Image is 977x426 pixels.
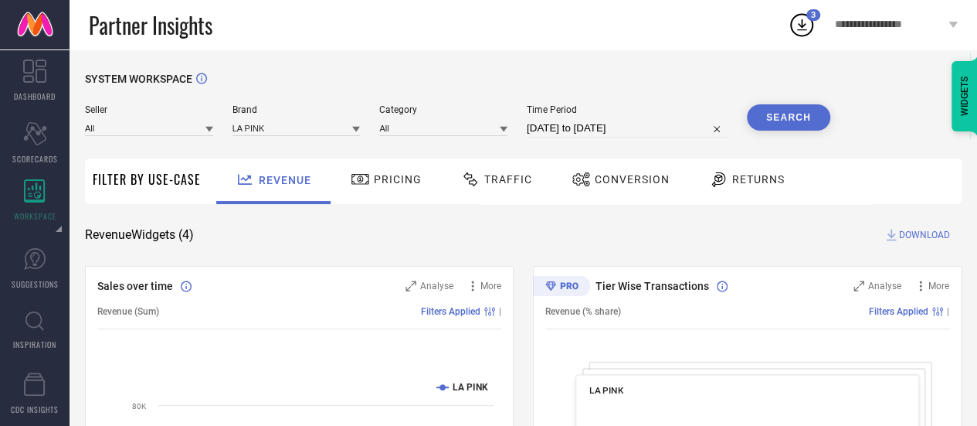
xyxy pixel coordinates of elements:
[595,173,670,186] span: Conversion
[747,104,830,131] button: Search
[12,278,59,290] span: SUGGESTIONS
[589,385,623,396] span: LA PINK
[420,281,453,291] span: Analyse
[97,280,173,292] span: Sales over time
[132,402,147,411] text: 80K
[259,174,311,186] span: Revenue
[788,11,816,39] div: Open download list
[379,104,507,115] span: Category
[14,90,56,102] span: DASHBOARD
[453,382,488,393] text: LA PINK
[533,276,590,299] div: Premium
[93,170,201,189] span: Filter By Use-Case
[12,153,58,165] span: SCORECARDS
[811,10,816,20] span: 3
[545,306,621,317] span: Revenue (% share)
[13,339,56,350] span: INSPIRATION
[928,281,949,291] span: More
[85,73,192,85] span: SYSTEM WORKSPACE
[85,227,194,243] span: Revenue Widgets ( 4 )
[480,281,501,291] span: More
[405,281,416,291] svg: Zoom
[527,119,728,138] input: Select time period
[89,9,212,41] span: Partner Insights
[899,227,950,243] span: DOWNLOAD
[499,306,501,317] span: |
[527,104,728,115] span: Time Period
[868,281,901,291] span: Analyse
[595,280,709,292] span: Tier Wise Transactions
[85,104,213,115] span: Seller
[853,281,864,291] svg: Zoom
[14,210,56,222] span: WORKSPACE
[374,173,422,186] span: Pricing
[732,173,785,186] span: Returns
[947,306,949,317] span: |
[11,404,59,415] span: CDC INSIGHTS
[421,306,480,317] span: Filters Applied
[97,306,159,317] span: Revenue (Sum)
[232,104,361,115] span: Brand
[869,306,928,317] span: Filters Applied
[484,173,532,186] span: Traffic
